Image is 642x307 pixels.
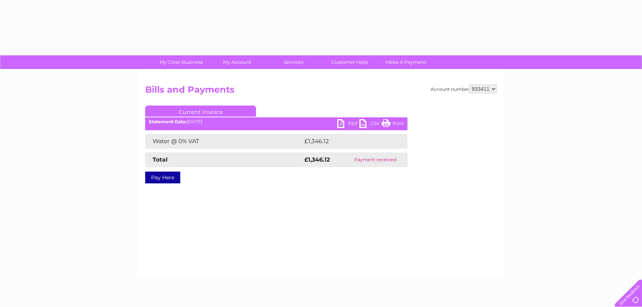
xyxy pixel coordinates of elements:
div: [DATE] [145,119,407,124]
a: My Account [207,55,268,69]
a: Services [263,55,324,69]
strong: Total [153,156,168,163]
a: Current Invoice [145,106,256,117]
a: CSV [359,119,382,130]
a: Pay Here [145,172,180,183]
a: PDF [337,119,359,130]
a: My Clear Business [151,55,212,69]
b: Statement Date: [149,119,187,124]
td: £1,346.12 [303,134,395,149]
a: Print [382,119,404,130]
a: Make A Payment [375,55,436,69]
div: Account number [431,84,497,93]
h2: Bills and Payments [145,84,497,99]
a: Customer Help [319,55,380,69]
td: Water @ 0% VAT [145,134,303,149]
strong: £1,346.12 [304,156,330,163]
td: Payment received [344,152,407,167]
